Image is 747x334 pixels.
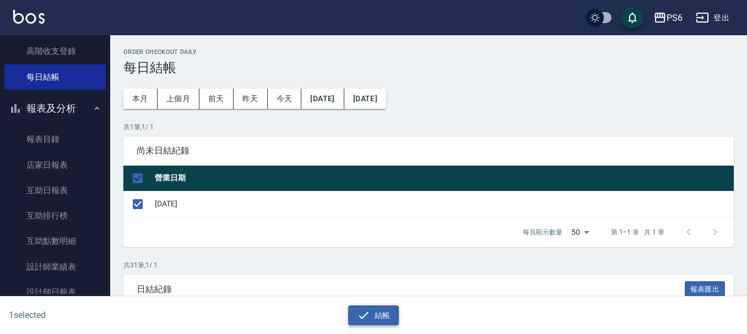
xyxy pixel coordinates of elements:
button: [DATE] [344,89,386,109]
button: 今天 [268,89,302,109]
a: 店家日報表 [4,152,106,178]
a: 互助點數明細 [4,228,106,254]
button: 報表匯出 [685,281,726,298]
a: 報表匯出 [685,283,726,294]
button: PS6 [649,7,687,29]
button: 報表及分析 [4,94,106,123]
button: save [621,7,643,29]
button: 上個月 [158,89,199,109]
button: 結帳 [348,305,399,326]
a: 報表目錄 [4,127,106,152]
p: 每頁顯示數量 [523,227,562,237]
a: 每日結帳 [4,64,106,90]
button: 本月 [123,89,158,109]
div: 50 [567,217,593,247]
img: Logo [13,10,45,24]
p: 第 1–1 筆 共 1 筆 [611,227,664,237]
h3: 每日結帳 [123,60,734,75]
span: 日結紀錄 [137,284,685,295]
button: 前天 [199,89,234,109]
p: 共 31 筆, 1 / 1 [123,260,734,270]
a: 互助排行榜 [4,203,106,228]
a: 互助日報表 [4,178,106,203]
div: PS6 [667,11,683,25]
button: 登出 [691,8,734,28]
p: 共 1 筆, 1 / 1 [123,122,734,132]
a: 設計師日報表 [4,280,106,305]
th: 營業日期 [152,166,734,191]
h6: 1 selected [9,308,185,322]
a: 高階收支登錄 [4,39,106,64]
button: [DATE] [301,89,344,109]
td: [DATE] [152,191,734,217]
a: 設計師業績表 [4,254,106,280]
span: 尚未日結紀錄 [137,145,721,156]
h2: Order checkout daily [123,48,734,56]
button: 昨天 [234,89,268,109]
